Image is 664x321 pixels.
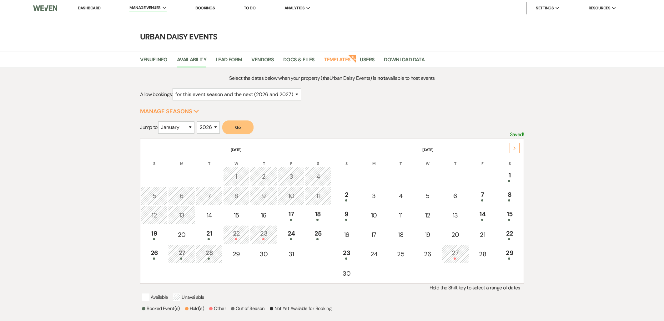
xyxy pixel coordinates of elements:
[223,153,250,166] th: W
[510,130,524,139] p: Saved!
[227,211,246,220] div: 15
[270,305,331,312] p: Not Yet Available for Booking
[209,305,226,312] p: Other
[144,191,164,201] div: 5
[216,56,242,68] a: Lead Form
[199,211,219,220] div: 14
[336,190,357,201] div: 2
[140,124,158,130] span: Jump to:
[364,211,384,220] div: 10
[281,229,301,240] div: 24
[309,172,328,181] div: 4
[281,172,301,181] div: 3
[418,211,437,220] div: 12
[254,249,274,259] div: 30
[196,153,223,166] th: T
[348,54,357,63] strong: New
[281,191,301,201] div: 10
[391,230,410,239] div: 18
[496,153,523,166] th: S
[278,153,304,166] th: F
[445,191,465,201] div: 6
[500,190,519,201] div: 8
[360,56,375,68] a: Users
[473,249,492,259] div: 28
[500,229,519,240] div: 22
[140,284,524,292] p: Hold the Shift key to select a range of dates
[391,249,410,259] div: 25
[391,191,410,201] div: 4
[140,56,168,68] a: Venue Info
[418,230,437,239] div: 19
[418,249,437,259] div: 26
[227,249,246,259] div: 29
[361,153,387,166] th: M
[470,153,496,166] th: F
[254,229,274,240] div: 23
[185,305,204,312] p: Hold(s)
[336,209,357,221] div: 9
[336,248,357,260] div: 23
[281,209,301,221] div: 17
[172,191,192,201] div: 6
[254,211,274,220] div: 16
[500,171,519,182] div: 1
[283,56,314,68] a: Docs & Files
[364,230,384,239] div: 17
[445,230,465,239] div: 20
[129,5,160,11] span: Manage Venues
[172,211,192,220] div: 13
[377,75,385,81] strong: not
[227,172,246,181] div: 1
[305,153,331,166] th: S
[384,56,425,68] a: Download Data
[227,229,246,240] div: 22
[309,191,328,201] div: 11
[188,74,476,82] p: Select the dates below when your property (the Urban Daisy Events ) is available to host events
[33,2,57,15] img: Weven Logo
[336,269,357,278] div: 30
[333,140,523,153] th: [DATE]
[442,153,469,166] th: T
[364,191,384,201] div: 3
[195,5,215,11] a: Bookings
[254,191,274,201] div: 9
[414,153,441,166] th: W
[142,305,180,312] p: Booked Event(s)
[144,248,164,260] div: 26
[254,172,274,181] div: 2
[244,5,255,11] a: To Do
[284,5,304,11] span: Analytics
[144,229,164,240] div: 19
[199,191,219,201] div: 7
[141,153,168,166] th: S
[418,191,437,201] div: 5
[388,153,414,166] th: T
[391,211,410,220] div: 11
[140,109,199,114] button: Manage Seasons
[142,293,168,301] p: Available
[281,249,301,259] div: 31
[173,293,204,301] p: Unavailable
[172,248,192,260] div: 27
[199,229,219,240] div: 21
[309,209,328,221] div: 18
[227,191,246,201] div: 8
[78,5,100,11] a: Dashboard
[168,153,195,166] th: M
[445,248,465,260] div: 27
[199,248,219,260] div: 28
[250,153,277,166] th: T
[107,31,557,42] h4: Urban Daisy Events
[364,249,384,259] div: 24
[336,230,357,239] div: 16
[177,56,206,68] a: Availability
[473,190,492,201] div: 7
[172,230,192,239] div: 20
[473,209,492,221] div: 14
[473,230,492,239] div: 21
[141,140,331,153] th: [DATE]
[536,5,554,11] span: Settings
[333,153,360,166] th: S
[500,248,519,260] div: 29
